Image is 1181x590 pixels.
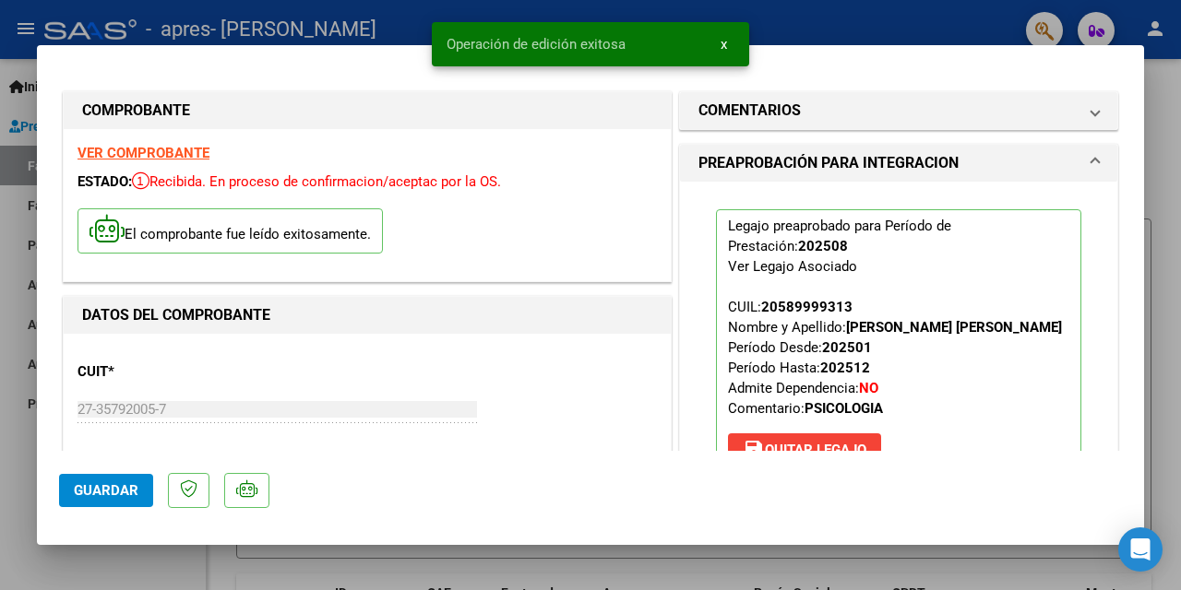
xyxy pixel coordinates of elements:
[1118,527,1163,572] div: Open Intercom Messenger
[728,256,857,277] div: Ver Legajo Asociado
[728,433,881,466] button: Quitar Legajo
[721,36,727,53] span: x
[706,28,742,61] button: x
[798,238,848,254] strong: 202508
[698,100,801,122] h1: COMENTARIOS
[859,380,878,396] strong: NO
[805,400,883,417] strong: PSICOLOGIA
[846,319,1062,336] strong: [PERSON_NAME] [PERSON_NAME]
[680,182,1117,517] div: PREAPROBACIÓN PARA INTEGRACION
[78,145,209,161] a: VER COMPROBANTE
[680,145,1117,182] mat-expansion-panel-header: PREAPROBACIÓN PARA INTEGRACION
[78,208,383,254] p: El comprobante fue leído exitosamente.
[447,35,626,53] span: Operación de edición exitosa
[132,173,501,190] span: Recibida. En proceso de confirmacion/aceptac por la OS.
[82,306,270,324] strong: DATOS DEL COMPROBANTE
[698,152,959,174] h1: PREAPROBACIÓN PARA INTEGRACION
[820,360,870,376] strong: 202512
[822,339,872,356] strong: 202501
[743,442,866,458] span: Quitar Legajo
[59,474,153,507] button: Guardar
[728,400,883,417] span: Comentario:
[82,101,190,119] strong: COMPROBANTE
[680,92,1117,129] mat-expansion-panel-header: COMENTARIOS
[74,482,138,499] span: Guardar
[761,297,853,317] div: 20589999313
[78,361,251,383] p: CUIT
[716,209,1081,475] p: Legajo preaprobado para Período de Prestación:
[728,299,1062,417] span: CUIL: Nombre y Apellido: Período Desde: Período Hasta: Admite Dependencia:
[78,173,132,190] span: ESTADO:
[743,438,765,460] mat-icon: save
